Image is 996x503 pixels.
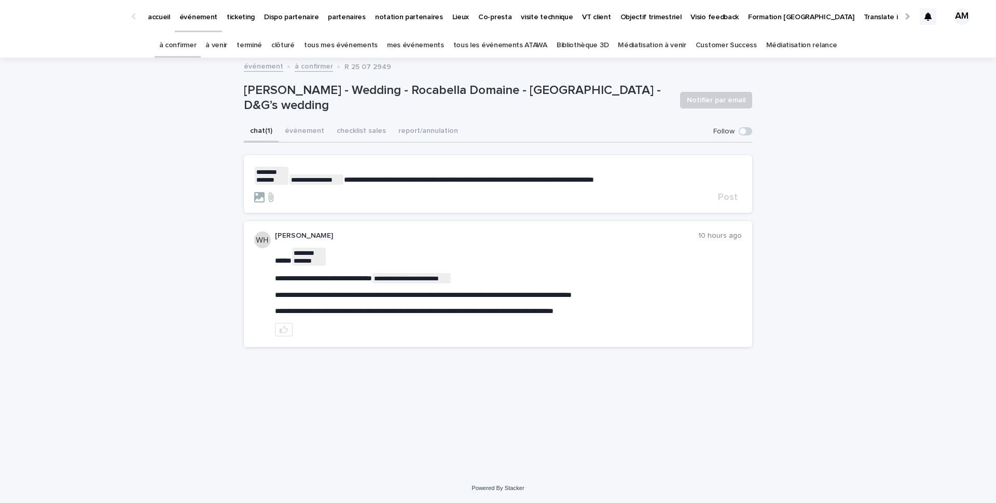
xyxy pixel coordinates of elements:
[953,8,970,25] div: AM
[244,60,283,72] a: événement
[205,33,227,58] a: à venir
[330,121,392,143] button: checklist sales
[713,127,735,136] p: Follow
[698,232,742,240] p: 10 hours ago
[718,193,738,202] span: Post
[237,33,262,58] a: terminé
[680,92,752,108] button: Notifier par email
[387,33,444,58] a: mes événements
[472,485,524,491] a: Powered By Stacker
[244,121,279,143] button: chat (1)
[271,33,295,58] a: clôturé
[714,193,742,202] button: Post
[244,83,672,113] p: [PERSON_NAME] - Wedding - Rocabella Domaine - [GEOGRAPHIC_DATA] - D&G’s wedding
[344,60,391,72] p: R 25 07 2949
[21,6,121,27] img: Ls34BcGeRexTGTNfXpUC
[279,121,330,143] button: événement
[557,33,608,58] a: Bibliothèque 3D
[392,121,464,143] button: report/annulation
[275,232,698,240] p: [PERSON_NAME]
[766,33,837,58] a: Médiatisation relance
[295,60,333,72] a: à confirmer
[304,33,378,58] a: tous mes événements
[159,33,197,58] a: à confirmer
[275,323,293,336] button: like this post
[687,95,745,105] span: Notifier par email
[453,33,547,58] a: tous les événements ATAWA
[696,33,757,58] a: Customer Success
[618,33,686,58] a: Médiatisation à venir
